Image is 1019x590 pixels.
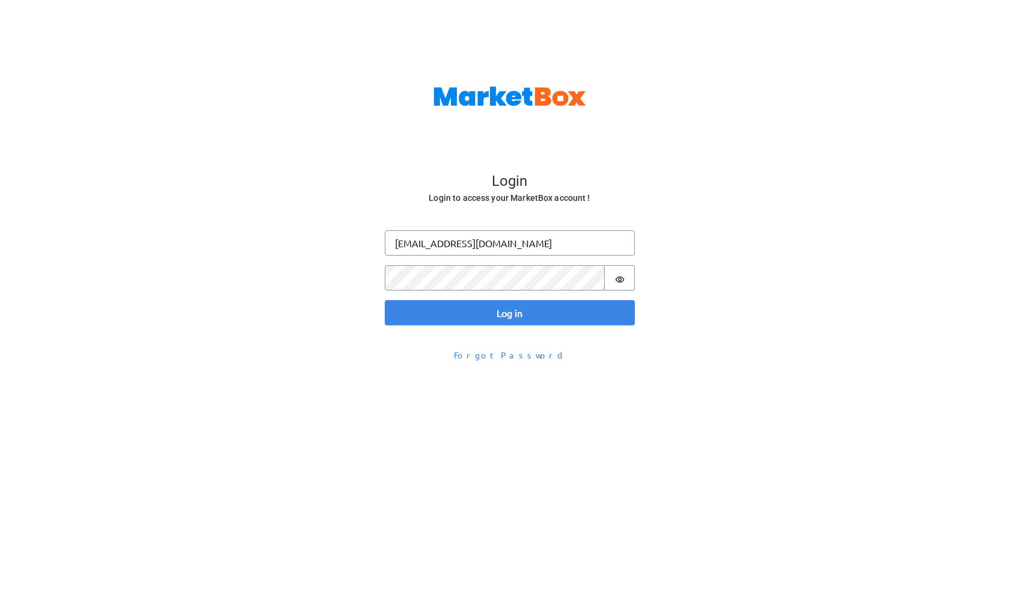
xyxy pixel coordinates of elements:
h6: Login to access your MarketBox account ! [386,191,634,206]
button: Forgot Password [446,345,574,366]
button: Show password [605,265,635,290]
input: Enter your email [385,230,635,256]
button: Log in [385,300,635,325]
img: MarketBox logo [433,87,586,106]
h4: Login [386,173,634,191]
